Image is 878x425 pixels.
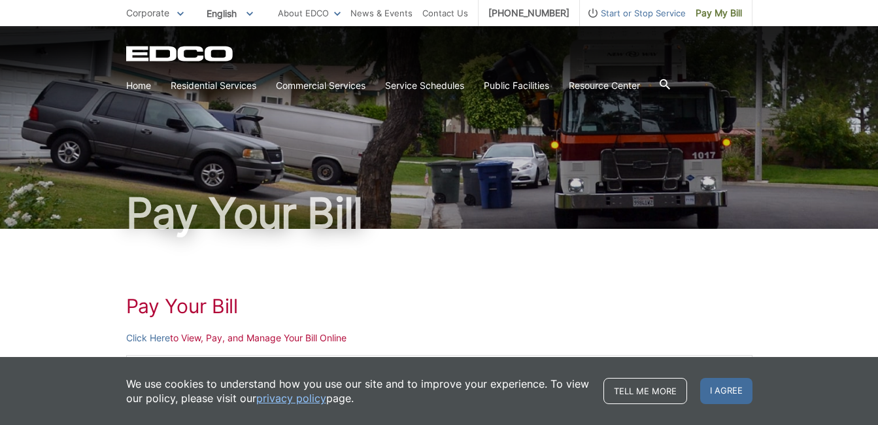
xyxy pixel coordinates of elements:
p: to View, Pay, and Manage Your Bill Online [126,331,752,345]
a: Click Here [126,331,170,345]
span: English [197,3,263,24]
a: EDCD logo. Return to the homepage. [126,46,235,61]
a: News & Events [350,6,413,20]
a: Contact Us [422,6,468,20]
a: About EDCO [278,6,341,20]
a: Commercial Services [276,78,365,93]
a: Service Schedules [385,78,464,93]
a: Public Facilities [484,78,549,93]
span: Pay My Bill [696,6,742,20]
p: We use cookies to understand how you use our site and to improve your experience. To view our pol... [126,377,590,405]
h1: Pay Your Bill [126,294,752,318]
a: Residential Services [171,78,256,93]
a: privacy policy [256,391,326,405]
a: Tell me more [603,378,687,404]
h1: Pay Your Bill [126,192,752,234]
a: Resource Center [569,78,640,93]
a: Home [126,78,151,93]
span: I agree [700,378,752,404]
span: Corporate [126,7,169,18]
